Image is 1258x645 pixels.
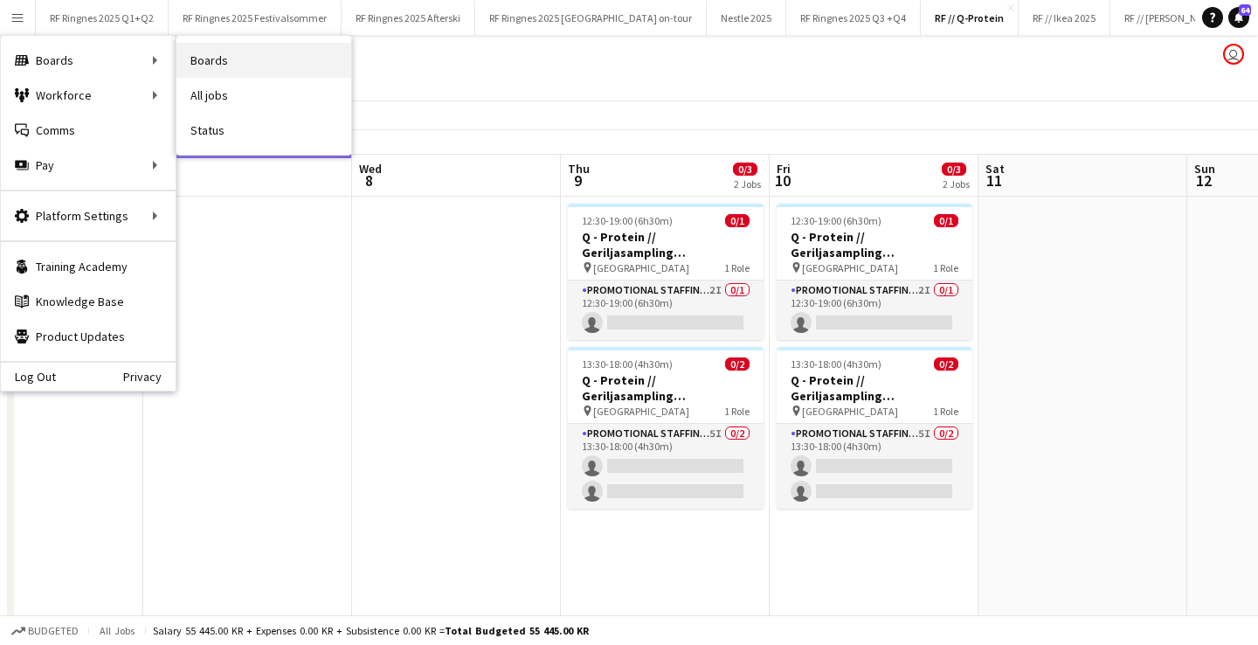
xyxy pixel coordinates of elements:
a: Knowledge Base [1,284,176,319]
div: Boards [1,43,176,78]
a: Boards [176,43,351,78]
h3: Q - Protein // Geriljasampling [GEOGRAPHIC_DATA] [777,229,972,260]
span: 11 [983,170,1005,191]
button: RF // [PERSON_NAME] 2025 [1110,1,1257,35]
span: 12:30-19:00 (6h30m) [582,214,673,227]
a: Log Out [1,370,56,384]
app-card-role: Promotional Staffing (Brand Ambassadors)5I0/213:30-18:00 (4h30m) [777,424,972,509]
button: RF // Ikea 2025 [1019,1,1110,35]
span: [GEOGRAPHIC_DATA] [593,261,689,274]
div: Pay [1,148,176,183]
app-job-card: 13:30-18:00 (4h30m)0/2Q - Protein // Geriljasampling [GEOGRAPHIC_DATA] [GEOGRAPHIC_DATA]1 RolePro... [777,347,972,509]
span: Fri [777,161,791,177]
span: All jobs [96,624,138,637]
button: RF Ringnes 2025 [GEOGRAPHIC_DATA] on-tour [475,1,707,35]
a: 64 [1228,7,1249,28]
app-card-role: Promotional Staffing (Brand Ambassadors)2I0/112:30-19:00 (6h30m) [568,281,764,340]
span: 13:30-18:00 (4h30m) [582,357,673,371]
span: 12 [1192,170,1215,191]
span: Budgeted [28,625,79,637]
h3: Q - Protein // Geriljasampling [GEOGRAPHIC_DATA] [568,229,764,260]
span: [GEOGRAPHIC_DATA] [593,405,689,418]
button: RF Ringnes 2025 Afterski [342,1,475,35]
button: Nestle 2025 [707,1,786,35]
h3: Q - Protein // Geriljasampling [GEOGRAPHIC_DATA] [777,372,972,404]
button: RF Ringnes 2025 Q1+Q2 [36,1,169,35]
span: 0/2 [725,357,750,371]
span: 0/3 [733,163,757,176]
span: Sun [1194,161,1215,177]
button: RF Ringnes 2025 Festivalsommer [169,1,342,35]
div: 2 Jobs [943,177,970,191]
app-card-role: Promotional Staffing (Brand Ambassadors)5I0/213:30-18:00 (4h30m) [568,424,764,509]
button: RF Ringnes 2025 Q3 +Q4 [786,1,921,35]
span: 0/3 [942,163,966,176]
h3: Q - Protein // Geriljasampling [GEOGRAPHIC_DATA] [568,372,764,404]
div: Salary 55 445.00 KR + Expenses 0.00 KR + Subsistence 0.00 KR = [153,624,589,637]
span: 13:30-18:00 (4h30m) [791,357,881,371]
span: 0/1 [725,214,750,227]
span: 0/1 [934,214,958,227]
span: Thu [568,161,590,177]
span: 1 Role [933,261,958,274]
span: 12:30-19:00 (6h30m) [791,214,881,227]
a: Comms [1,113,176,148]
a: Product Updates [1,319,176,354]
span: [GEOGRAPHIC_DATA] [802,405,898,418]
span: 1 Role [724,405,750,418]
span: [GEOGRAPHIC_DATA] [802,261,898,274]
a: Status [176,113,351,148]
span: 0/2 [934,357,958,371]
a: Privacy [123,370,176,384]
span: 1 Role [724,261,750,274]
span: Sat [985,161,1005,177]
span: 9 [565,170,590,191]
a: Training Academy [1,249,176,284]
button: Budgeted [9,621,81,641]
span: 10 [774,170,791,191]
app-job-card: 12:30-19:00 (6h30m)0/1Q - Protein // Geriljasampling [GEOGRAPHIC_DATA] [GEOGRAPHIC_DATA]1 RolePro... [777,204,972,340]
div: Workforce [1,78,176,113]
app-job-card: 13:30-18:00 (4h30m)0/2Q - Protein // Geriljasampling [GEOGRAPHIC_DATA] [GEOGRAPHIC_DATA]1 RolePro... [568,347,764,509]
app-user-avatar: Wilmer Borgnes [1223,44,1244,65]
span: 1 Role [933,405,958,418]
div: Platform Settings [1,198,176,233]
span: 64 [1239,4,1251,16]
span: Total Budgeted 55 445.00 KR [445,624,589,637]
a: All jobs [176,78,351,113]
span: Wed [359,161,382,177]
span: 8 [356,170,382,191]
app-card-role: Promotional Staffing (Brand Ambassadors)2I0/112:30-19:00 (6h30m) [777,281,972,340]
div: 2 Jobs [734,177,761,191]
app-job-card: 12:30-19:00 (6h30m)0/1Q - Protein // Geriljasampling [GEOGRAPHIC_DATA] [GEOGRAPHIC_DATA]1 RolePro... [568,204,764,340]
button: RF // Q-Protein [921,1,1019,35]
